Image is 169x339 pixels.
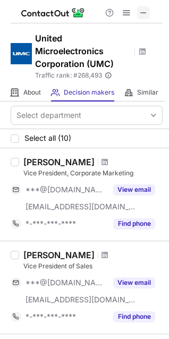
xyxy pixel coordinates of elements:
[26,202,136,211] span: [EMAIL_ADDRESS][DOMAIN_NAME]
[23,250,95,260] div: [PERSON_NAME]
[137,88,158,97] span: Similar
[21,6,85,19] img: ContactOut v5.3.10
[24,134,71,142] span: Select all (10)
[23,88,41,97] span: About
[113,184,155,195] button: Reveal Button
[64,88,114,97] span: Decision makers
[16,110,81,121] div: Select department
[23,261,163,271] div: Vice President of Sales
[113,218,155,229] button: Reveal Button
[11,43,32,64] img: 144b655ce60bcefdc7b9d4ec86a92fbc
[35,72,102,79] span: Traffic rank: # 268,493
[23,157,95,167] div: [PERSON_NAME]
[26,185,107,194] span: ***@[DOMAIN_NAME]
[23,168,163,178] div: Vice President, Corporate Marketing
[35,32,131,70] h1: United Microelectronics Corporation (UMC)
[26,295,136,304] span: [EMAIL_ADDRESS][DOMAIN_NAME]
[113,277,155,288] button: Reveal Button
[26,278,107,287] span: ***@[DOMAIN_NAME]
[113,311,155,322] button: Reveal Button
